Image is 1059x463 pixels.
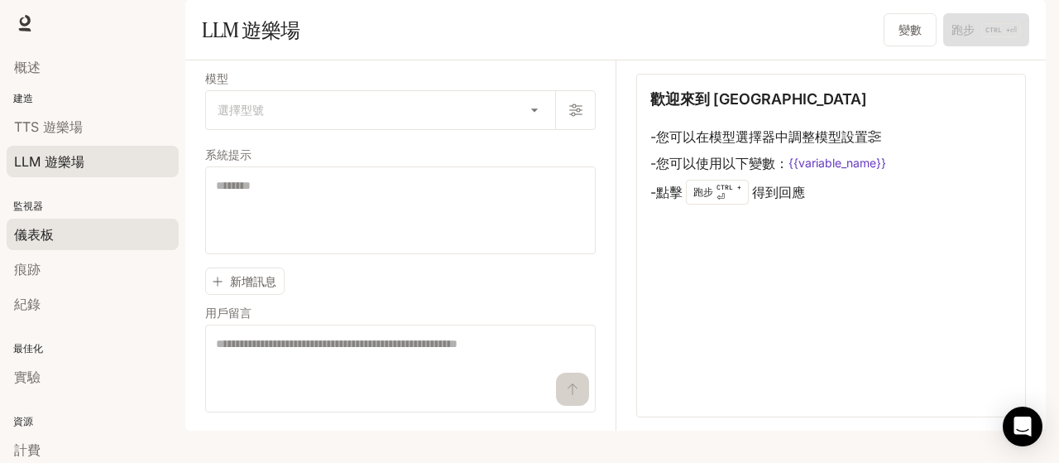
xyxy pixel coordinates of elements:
[205,268,285,295] button: 新增訊息
[656,128,868,145] font: 您可以在模型選擇器中調整模型設置
[884,13,937,46] button: 變數
[1003,407,1042,446] div: 開啟 Intercom Messenger
[218,103,264,117] font: 選擇型號
[205,71,228,85] font: 模型
[206,91,555,129] div: 選擇型號
[650,155,656,171] font: -
[650,184,656,200] font: -
[202,17,300,42] font: LLM 遊樂場
[650,90,867,108] font: 歡迎來到 [GEOGRAPHIC_DATA]
[898,22,922,36] font: 變數
[650,128,656,145] font: -
[230,274,276,288] font: 新增訊息
[716,191,725,203] font: ⏎
[716,183,741,191] font: CTRL +
[656,184,683,200] font: 點擊
[205,147,252,162] font: 系統提示
[788,155,886,171] code: {{variable_name}}
[693,186,713,198] font: 跑步
[656,155,788,171] font: 您可以使用以下變數：
[752,184,805,200] font: 得到回應
[205,306,252,320] font: 用戶留言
